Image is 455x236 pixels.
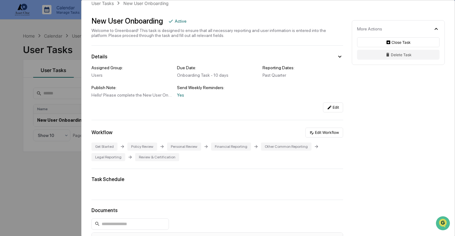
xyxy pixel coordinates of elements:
[167,143,201,151] div: Personal Review
[19,84,50,89] span: [PERSON_NAME]
[91,85,172,90] div: Publish Note:
[91,129,113,135] div: Workflow
[4,125,42,136] a: 🖐️Preclearance
[123,1,169,6] div: New User Onboarding
[91,93,172,98] div: Hello! Please complete the New User Onboarding task at your earliest convenience.
[6,139,11,144] div: 🔎
[6,48,17,59] img: 1746055101610-c473b297-6a78-478c-a979-82029cc54cd1
[91,65,172,70] div: Assigned Group:
[42,125,79,136] a: 🗄️Attestations
[62,154,75,159] span: Pylon
[28,54,85,59] div: We're available if you need us!
[91,176,343,182] div: Task Schedule
[6,79,16,88] img: Cece Ferraez
[263,73,343,78] div: Past Quarter
[263,65,343,70] div: Reporting Dates:
[6,95,16,105] img: Cece Ferraez
[175,19,187,24] div: Active
[13,48,24,59] img: 8933085812038_c878075ebb4cc5468115_72.jpg
[19,101,50,106] span: [PERSON_NAME]
[177,65,258,70] div: Due Date:
[51,84,54,89] span: •
[96,68,113,75] button: See all
[6,69,42,74] div: Past conversations
[435,216,452,232] iframe: Open customer support
[177,73,258,78] div: Onboarding Task - 10 days
[45,128,50,133] div: 🗄️
[211,143,251,151] div: Financial Reporting
[91,28,343,38] div: Welcome to Greenboard! This task is designed to ensure that all necessary reporting and user info...
[357,37,440,47] button: Close Task
[177,85,258,90] div: Send Weekly Reminders:
[55,101,68,106] span: [DATE]
[357,50,440,60] button: Delete Task
[177,93,258,98] div: Yes
[261,143,311,151] div: Other Common Reporting
[4,136,42,147] a: 🔎Data Lookup
[105,49,113,57] button: Start new chat
[91,153,125,161] div: Legal Reporting
[12,139,39,145] span: Data Lookup
[28,48,102,54] div: Start new chat
[305,128,343,138] button: Edit Workflow
[91,143,117,151] div: Get Started
[135,153,179,161] div: Review & Certification
[91,73,172,78] div: Users
[357,26,382,31] div: More Actions
[127,143,157,151] div: Policy Review
[91,54,107,60] div: Details
[323,102,343,112] button: Edit
[44,154,75,159] a: Powered byPylon
[91,207,343,213] div: Documents
[55,84,84,89] span: 17 minutes ago
[51,101,54,106] span: •
[91,1,114,6] div: User Tasks
[12,127,40,133] span: Preclearance
[6,13,113,23] p: How can we help?
[6,128,11,133] div: 🖐️
[91,16,163,25] div: New User Onboarding
[51,127,77,133] span: Attestations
